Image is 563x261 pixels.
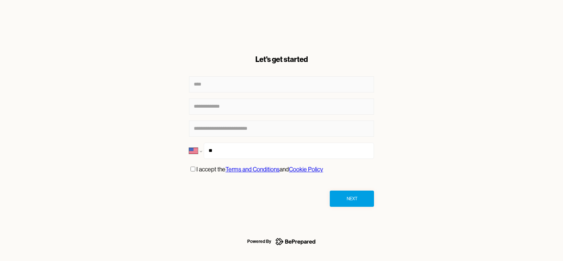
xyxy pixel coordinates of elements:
[225,166,280,173] a: Terms and Conditions
[289,166,323,173] a: Cookie Policy
[347,195,357,202] div: Next
[247,237,271,246] div: Powered By
[196,165,323,174] p: I accept the and
[330,191,374,207] button: Next
[189,54,374,65] div: Let's get started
